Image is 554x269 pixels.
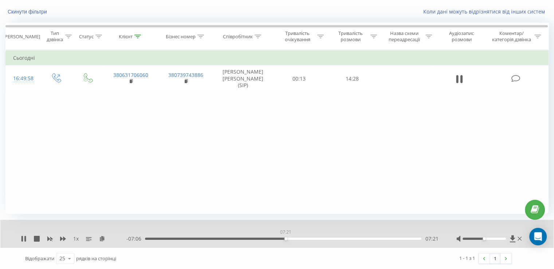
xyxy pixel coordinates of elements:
[440,30,483,43] div: Аудіозапис розмови
[168,71,203,78] a: 380739743886
[59,255,65,262] div: 25
[279,30,316,43] div: Тривалість очікування
[490,30,533,43] div: Коментар/категорія дзвінка
[279,227,293,237] div: 07:21
[223,34,253,40] div: Співробітник
[5,8,51,15] button: Скинути фільтри
[119,34,133,40] div: Клієнт
[76,255,116,262] span: рядків на сторінці
[425,235,438,242] span: 07:21
[483,237,486,240] div: Accessibility label
[332,30,369,43] div: Тривалість розмови
[6,51,549,65] td: Сьогодні
[273,65,326,92] td: 00:13
[25,255,54,262] span: Відображати
[166,34,196,40] div: Бізнес номер
[213,65,273,92] td: [PERSON_NAME] [PERSON_NAME] (SIP)
[126,235,145,242] span: - 07:06
[459,254,475,262] div: 1 - 1 з 1
[3,34,40,40] div: [PERSON_NAME]
[529,228,547,245] div: Open Intercom Messenger
[385,30,424,43] div: Назва схеми переадресації
[423,8,549,15] a: Коли дані можуть відрізнятися вiд інших систем
[79,34,94,40] div: Статус
[326,65,378,92] td: 14:28
[73,235,79,242] span: 1 x
[13,71,32,86] div: 16:49:58
[490,253,500,264] a: 1
[284,237,287,240] div: Accessibility label
[113,71,148,78] a: 380631706060
[46,30,63,43] div: Тип дзвінка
